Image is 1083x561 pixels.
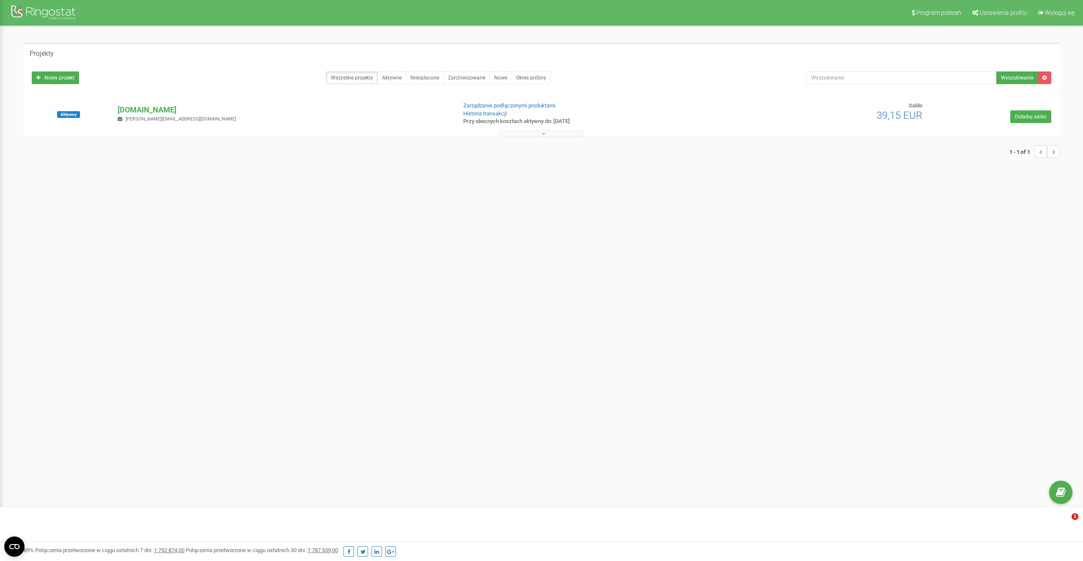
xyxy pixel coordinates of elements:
[1072,513,1078,520] span: 1
[1045,9,1075,16] span: Wyloguj się
[57,111,80,118] span: Aktywny
[1054,513,1075,534] iframe: Intercom live chat
[489,71,512,84] a: Nowe
[463,110,507,117] a: Historia transakcji
[32,71,79,84] a: Nowy projekt
[980,9,1027,16] span: Ustawienia profilu
[1010,110,1051,123] a: Doładuj saldo
[463,118,709,126] p: Przy obecnych kosztach aktywny do: [DATE]
[4,536,25,557] button: Open CMP widget
[463,102,555,109] a: Zarządzanie podłączonymi produktami
[443,71,490,84] a: Zarchiwizowane
[30,50,54,57] h5: Projekty
[326,71,378,84] a: Wszystkie projekty
[1009,137,1060,167] nav: ...
[126,116,236,122] span: [PERSON_NAME][EMAIL_ADDRESS][DOMAIN_NAME]
[511,71,551,84] a: Okres próbny
[877,109,922,121] span: 39,15 EUR
[406,71,444,84] a: Nieopłacone
[118,104,449,115] p: [DOMAIN_NAME]
[996,71,1038,84] button: Wyszukiwanie
[377,71,406,84] a: Aktywne
[806,71,997,84] input: Wyszukiwanie
[909,102,922,109] span: Saldo
[1009,145,1034,158] span: 1 - 1 of 1
[916,9,961,16] span: Program poleceń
